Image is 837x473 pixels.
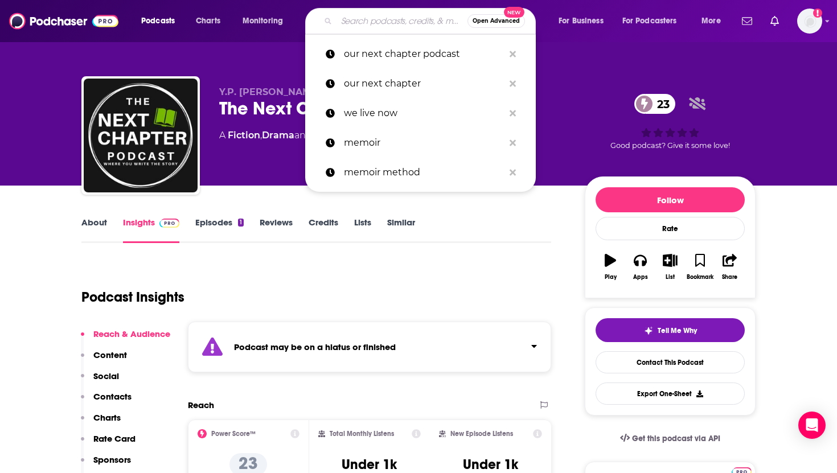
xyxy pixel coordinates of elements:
[632,434,720,443] span: Get this podcast via API
[305,98,536,128] a: we live now
[93,349,127,360] p: Content
[188,322,551,372] section: Click to expand status details
[93,433,136,444] p: Rate Card
[634,94,675,114] a: 23
[722,274,737,281] div: Share
[467,14,525,28] button: Open AdvancedNew
[337,12,467,30] input: Search podcasts, credits, & more...
[354,217,371,243] a: Lists
[93,371,119,381] p: Social
[596,382,745,405] button: Export One-Sheet
[234,342,396,352] strong: Podcast may be on a hiatus or finished
[344,128,504,158] p: memoir
[687,274,713,281] div: Bookmark
[235,12,298,30] button: open menu
[305,128,536,158] a: memoir
[81,217,107,243] a: About
[196,13,220,29] span: Charts
[81,371,119,392] button: Social
[797,9,822,34] span: Logged in as KCarter
[596,351,745,373] a: Contact This Podcast
[305,158,536,187] a: memoir method
[9,10,118,32] img: Podchaser - Follow, Share and Rate Podcasts
[737,11,757,31] a: Show notifications dropdown
[260,130,262,141] span: ,
[133,12,190,30] button: open menu
[344,69,504,98] p: our next chapter
[81,391,132,412] button: Contacts
[305,39,536,69] a: our next chapter podcast
[596,318,745,342] button: tell me why sparkleTell Me Why
[309,217,338,243] a: Credits
[450,430,513,438] h2: New Episode Listens
[611,425,729,453] a: Get this podcast via API
[658,326,697,335] span: Tell Me Why
[344,98,504,128] p: we live now
[342,456,397,473] h3: Under 1k
[596,217,745,240] div: Rate
[330,430,394,438] h2: Total Monthly Listens
[228,130,260,141] a: Fiction
[93,454,131,465] p: Sponsors
[596,246,625,287] button: Play
[798,412,826,439] div: Open Intercom Messenger
[188,12,227,30] a: Charts
[294,130,312,141] span: and
[316,8,547,34] div: Search podcasts, credits, & more...
[81,289,184,306] h1: Podcast Insights
[701,13,721,29] span: More
[551,12,618,30] button: open menu
[243,13,283,29] span: Monitoring
[666,274,675,281] div: List
[622,13,677,29] span: For Podcasters
[813,9,822,18] svg: Add a profile image
[305,69,536,98] a: our next chapter
[605,274,617,281] div: Play
[159,219,179,228] img: Podchaser Pro
[387,217,415,243] a: Similar
[615,12,694,30] button: open menu
[766,11,783,31] a: Show notifications dropdown
[93,328,170,339] p: Reach & Audience
[715,246,745,287] button: Share
[694,12,735,30] button: open menu
[655,246,685,287] button: List
[797,9,822,34] button: Show profile menu
[188,400,214,410] h2: Reach
[219,87,321,97] span: Y.P. [PERSON_NAME]
[81,349,127,371] button: Content
[238,219,244,227] div: 1
[504,7,524,18] span: New
[93,412,121,423] p: Charts
[596,187,745,212] button: Follow
[633,274,648,281] div: Apps
[81,433,136,454] button: Rate Card
[211,430,256,438] h2: Power Score™
[195,217,244,243] a: Episodes1
[559,13,604,29] span: For Business
[81,328,170,349] button: Reach & Audience
[644,326,653,335] img: tell me why sparkle
[625,246,655,287] button: Apps
[141,13,175,29] span: Podcasts
[260,217,293,243] a: Reviews
[93,391,132,402] p: Contacts
[219,129,368,142] div: A podcast
[685,246,715,287] button: Bookmark
[84,79,198,192] img: The Next Chapter Podcast
[262,130,294,141] a: Drama
[123,217,179,243] a: InsightsPodchaser Pro
[585,87,756,157] div: 23Good podcast? Give it some love!
[473,18,520,24] span: Open Advanced
[344,39,504,69] p: our next chapter podcast
[344,158,504,187] p: memoir method
[610,141,730,150] span: Good podcast? Give it some love!
[463,456,518,473] h3: Under 1k
[797,9,822,34] img: User Profile
[81,412,121,433] button: Charts
[646,94,675,114] span: 23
